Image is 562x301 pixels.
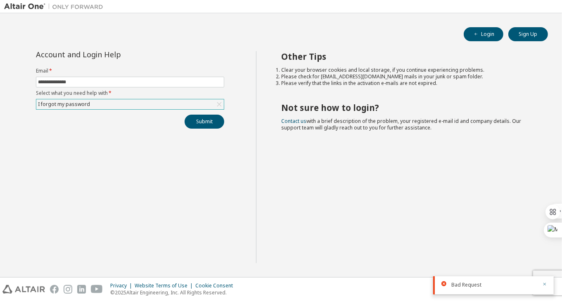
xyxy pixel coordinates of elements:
img: Altair One [4,2,107,11]
img: facebook.svg [50,285,59,294]
li: Please verify that the links in the activation e-mails are not expired. [281,80,533,87]
img: youtube.svg [91,285,103,294]
span: with a brief description of the problem, your registered e-mail id and company details. Our suppo... [281,118,521,131]
label: Email [36,68,224,74]
button: Submit [185,115,224,129]
label: Select what you need help with [36,90,224,96]
div: Cookie Consent [195,282,238,289]
div: I forgot my password [36,99,224,109]
span: Bad Request [451,282,481,288]
h2: Other Tips [281,51,533,62]
h2: Not sure how to login? [281,102,533,113]
a: Contact us [281,118,306,125]
button: Sign Up [508,27,548,41]
div: I forgot my password [37,100,91,109]
li: Clear your browser cookies and local storage, if you continue experiencing problems. [281,67,533,73]
div: Privacy [110,282,135,289]
p: © 2025 Altair Engineering, Inc. All Rights Reserved. [110,289,238,296]
div: Account and Login Help [36,51,187,58]
img: altair_logo.svg [2,285,45,294]
img: instagram.svg [64,285,72,294]
img: linkedin.svg [77,285,86,294]
div: Website Terms of Use [135,282,195,289]
button: Login [464,27,503,41]
li: Please check for [EMAIL_ADDRESS][DOMAIN_NAME] mails in your junk or spam folder. [281,73,533,80]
